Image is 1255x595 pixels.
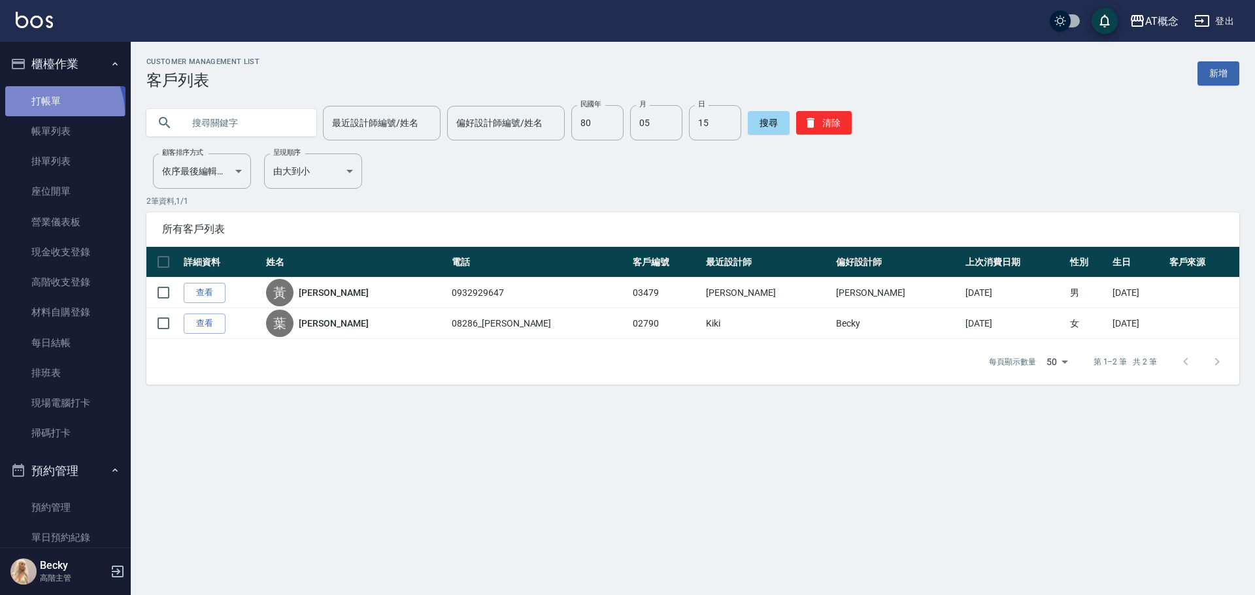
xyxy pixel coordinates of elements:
label: 呈現順序 [273,148,301,157]
p: 2 筆資料, 1 / 1 [146,195,1239,207]
img: Person [10,558,37,585]
td: [DATE] [962,308,1067,339]
button: 櫃檯作業 [5,47,125,81]
label: 月 [639,99,646,109]
td: 女 [1067,308,1109,339]
th: 客戶編號 [629,247,703,278]
th: 客戶來源 [1166,247,1239,278]
button: save [1092,8,1118,34]
th: 上次消費日期 [962,247,1067,278]
td: [PERSON_NAME] [833,278,963,308]
td: 08286_[PERSON_NAME] [448,308,629,339]
a: 材料自購登錄 [5,297,125,327]
a: 掃碼打卡 [5,418,125,448]
th: 生日 [1109,247,1166,278]
td: 02790 [629,308,703,339]
a: 單日預約紀錄 [5,523,125,553]
a: 高階收支登錄 [5,267,125,297]
a: [PERSON_NAME] [299,317,368,330]
td: 0932929647 [448,278,629,308]
a: 預約管理 [5,492,125,523]
label: 民國年 [580,99,601,109]
td: [PERSON_NAME] [703,278,833,308]
td: 男 [1067,278,1109,308]
a: 掛單列表 [5,146,125,176]
a: 現金收支登錄 [5,237,125,267]
th: 最近設計師 [703,247,833,278]
img: Logo [16,12,53,28]
div: 黃 [266,279,293,306]
p: 第 1–2 筆 共 2 筆 [1094,356,1157,368]
button: 登出 [1189,9,1239,33]
p: 高階主管 [40,572,107,584]
a: 帳單列表 [5,116,125,146]
a: [PERSON_NAME] [299,286,368,299]
input: 搜尋關鍵字 [183,105,306,140]
td: 03479 [629,278,703,308]
div: AT概念 [1145,13,1179,29]
div: 葉 [266,310,293,337]
a: 排班表 [5,358,125,388]
label: 日 [698,99,705,109]
td: Becky [833,308,963,339]
div: 50 [1041,344,1073,379]
div: 依序最後編輯時間 [153,153,251,189]
td: [DATE] [1109,308,1166,339]
a: 查看 [184,314,226,334]
button: 搜尋 [748,111,790,135]
span: 所有客戶列表 [162,223,1224,236]
td: [DATE] [1109,278,1166,308]
button: 預約管理 [5,454,125,488]
td: [DATE] [962,278,1067,308]
a: 每日結帳 [5,328,125,358]
a: 現場電腦打卡 [5,388,125,418]
label: 顧客排序方式 [162,148,203,157]
h5: Becky [40,559,107,572]
a: 座位開單 [5,176,125,206]
th: 電話 [448,247,629,278]
button: AT概念 [1124,8,1184,35]
div: 由大到小 [264,153,362,189]
a: 查看 [184,283,226,303]
p: 每頁顯示數量 [989,356,1036,368]
th: 詳細資料 [180,247,263,278]
th: 性別 [1067,247,1109,278]
button: 清除 [796,111,852,135]
td: Kiki [703,308,833,339]
a: 新增 [1197,61,1239,86]
h3: 客戶列表 [146,71,259,89]
h2: Customer Management List [146,57,259,66]
a: 打帳單 [5,86,125,116]
a: 營業儀表板 [5,207,125,237]
th: 姓名 [263,247,448,278]
th: 偏好設計師 [833,247,963,278]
